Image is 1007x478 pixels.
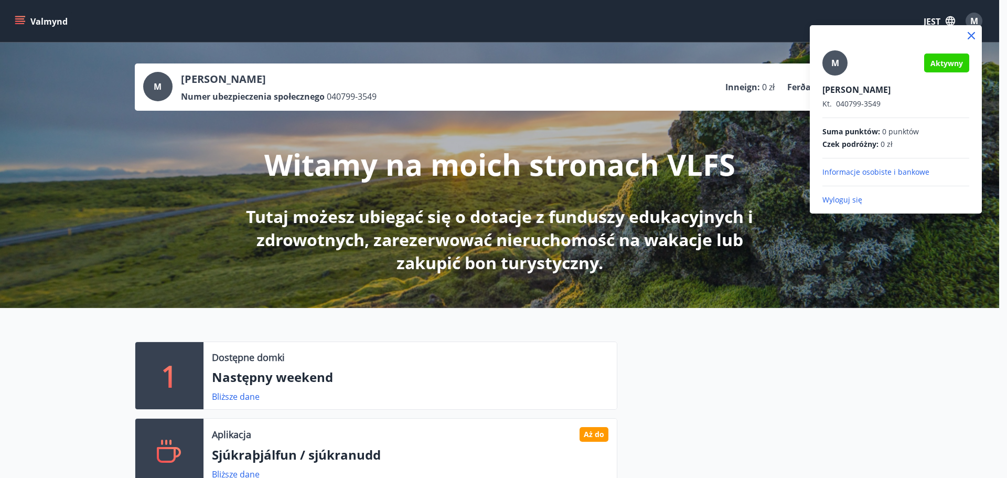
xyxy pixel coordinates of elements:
[882,126,886,136] font: 0
[822,99,832,109] font: Kt.
[822,167,929,177] font: Informacje osobiste i bankowe
[881,139,893,149] font: 0 zł
[822,195,862,205] font: Wyloguj się
[836,99,881,109] font: 040799-3549
[831,57,839,69] font: M
[876,139,879,149] font: :
[822,126,878,136] font: Suma punktów
[878,126,880,136] font: :
[888,126,919,136] font: punktów
[930,58,963,68] font: Aktywny
[822,84,891,95] font: [PERSON_NAME]
[822,139,876,149] font: Czek podróżny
